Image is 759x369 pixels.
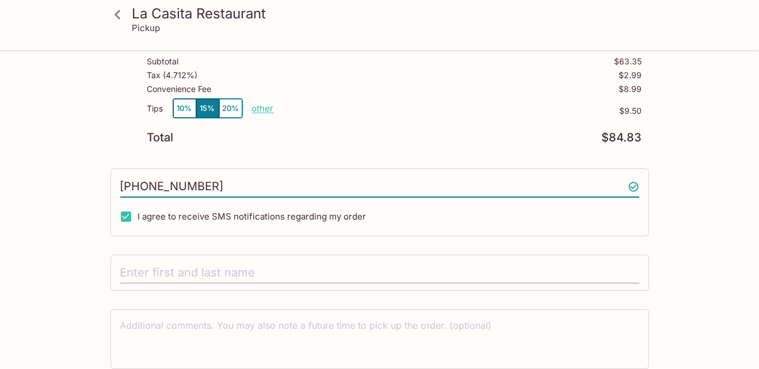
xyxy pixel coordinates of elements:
[615,57,642,66] p: $63.35
[196,99,219,118] button: 15%
[619,84,642,94] p: $8.99
[252,103,274,114] button: other
[132,5,647,22] h3: La Casita Restaurant
[132,22,161,33] p: Pickup
[602,132,642,143] p: $84.83
[120,262,639,284] input: Enter first and last name
[147,57,179,66] p: Subtotal
[147,104,163,113] p: Tips
[274,106,642,116] p: $9.50
[619,71,642,80] p: $2.99
[147,84,212,94] p: Convenience Fee
[147,71,198,80] p: Tax ( 4.712% )
[173,99,196,118] button: 10%
[147,132,174,143] p: Total
[138,211,367,222] span: I agree to receive SMS notifications regarding my order
[120,176,639,198] input: Enter phone number
[219,99,242,118] button: 20%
